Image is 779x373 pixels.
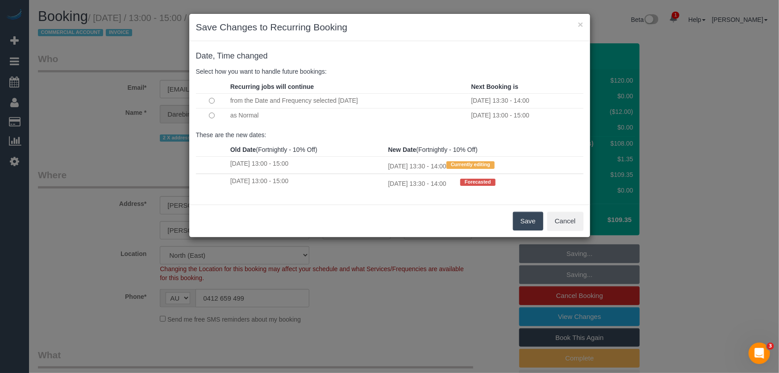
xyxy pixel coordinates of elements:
h4: changed [196,52,583,61]
span: Currently editing [446,161,495,168]
td: from the Date and Frequency selected [DATE] [228,93,469,108]
h3: Save Changes to Recurring Booking [196,21,583,34]
strong: Recurring jobs will continue [230,83,314,90]
span: [DATE] 13:30 - 14:00 [388,180,446,187]
strong: Next Booking is [471,83,518,90]
th: (Fortnightly - 10% Off) [228,143,386,157]
td: as Normal [228,108,469,122]
span: Forecasted [460,179,496,186]
th: (Fortnightly - 10% Off) [386,143,583,157]
strong: Old Date [230,146,256,153]
span: Date, Time [196,51,235,60]
td: [DATE] 13:00 - 15:00 [228,157,386,174]
span: 3 [767,343,774,350]
p: Select how you want to handle future bookings: [196,67,583,76]
td: [DATE] 13:00 - 15:00 [469,108,583,122]
iframe: Intercom live chat [749,343,770,364]
p: These are the new dates: [196,130,583,139]
button: Save [513,212,543,231]
td: [DATE] 13:30 - 14:00 [386,157,583,174]
td: [DATE] 13:30 - 14:00 [469,93,583,108]
td: [DATE] 13:00 - 15:00 [228,174,386,190]
button: Cancel [547,212,583,231]
strong: New Date [388,146,416,153]
button: × [578,20,583,29]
